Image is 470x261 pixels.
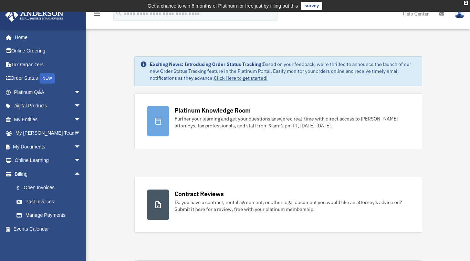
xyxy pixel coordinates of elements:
[40,73,55,84] div: NEW
[175,190,224,198] div: Contract Reviews
[5,30,88,44] a: Home
[3,8,65,22] img: Anderson Advisors Platinum Portal
[455,9,465,19] img: User Pic
[134,93,422,149] a: Platinum Knowledge Room Further your learning and get your questions answered real-time with dire...
[150,61,263,67] strong: Exciting News: Introducing Order Status Tracking!
[74,99,88,113] span: arrow_drop_down
[115,9,123,17] i: search
[214,75,268,81] a: Click Here to get started!
[148,2,298,10] div: Get a chance to win 6 months of Platinum for free just by filling out this
[74,85,88,99] span: arrow_drop_down
[93,12,101,18] a: menu
[74,167,88,181] span: arrow_drop_up
[93,10,101,18] i: menu
[5,167,91,181] a: Billingarrow_drop_up
[5,71,91,86] a: Order StatusNEW
[5,58,91,71] a: Tax Organizers
[5,99,91,113] a: Digital Productsarrow_drop_down
[5,154,91,167] a: Online Learningarrow_drop_down
[10,181,91,195] a: $Open Invoices
[10,209,91,222] a: Manage Payments
[150,61,416,81] div: Based on your feedback, we're thrilled to announce the launch of our new Order Status Tracking fe...
[74,140,88,154] span: arrow_drop_down
[5,126,91,140] a: My [PERSON_NAME] Teamarrow_drop_down
[301,2,322,10] a: survey
[5,85,91,99] a: Platinum Q&Aarrow_drop_down
[5,113,91,126] a: My Entitiesarrow_drop_down
[464,1,468,5] div: close
[74,154,88,168] span: arrow_drop_down
[74,126,88,141] span: arrow_drop_down
[175,199,409,213] div: Do you have a contract, rental agreement, or other legal document you would like an attorney's ad...
[74,113,88,127] span: arrow_drop_down
[5,222,91,236] a: Events Calendar
[175,106,251,115] div: Platinum Knowledge Room
[20,184,24,192] span: $
[134,177,422,233] a: Contract Reviews Do you have a contract, rental agreement, or other legal document you would like...
[5,44,91,58] a: Online Ordering
[175,115,409,129] div: Further your learning and get your questions answered real-time with direct access to [PERSON_NAM...
[10,195,91,209] a: Past Invoices
[5,140,91,154] a: My Documentsarrow_drop_down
